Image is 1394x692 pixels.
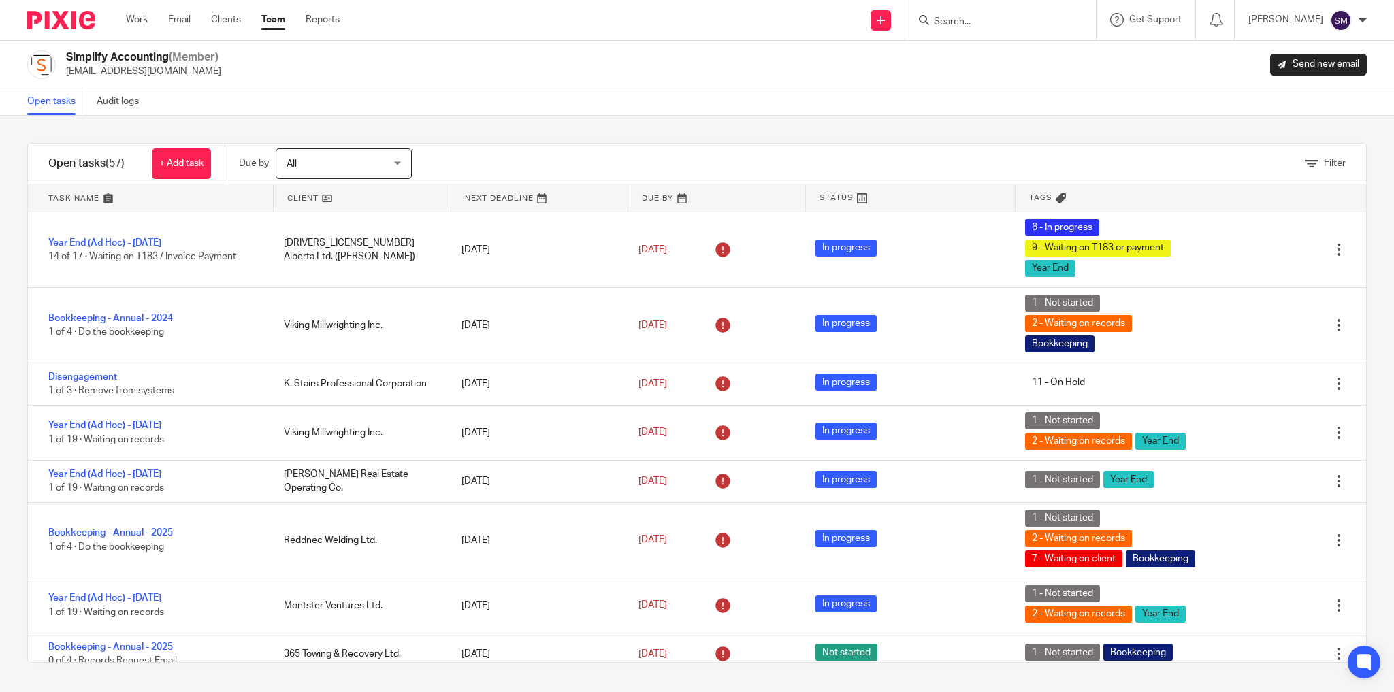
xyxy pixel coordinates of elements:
[48,421,161,430] a: Year End (Ad Hoc) - [DATE]
[638,536,667,545] span: [DATE]
[1135,606,1186,623] span: Year End
[638,476,667,486] span: [DATE]
[448,419,625,446] div: [DATE]
[1330,10,1352,31] img: svg%3E
[815,530,877,547] span: In progress
[48,656,177,665] span: 0 of 4 · Records Request Email
[152,148,211,179] a: + Add task
[48,372,117,382] a: Disengagement
[27,88,86,115] a: Open tasks
[815,471,877,488] span: In progress
[270,592,447,619] div: Montster Ventures Ltd.
[48,528,173,538] a: Bookkeeping - Annual - 2025
[1025,644,1100,661] span: 1 - Not started
[820,192,854,203] span: Status
[1025,510,1100,527] span: 1 - Not started
[48,469,161,479] a: Year End (Ad Hoc) - [DATE]
[48,238,161,248] a: Year End (Ad Hoc) - [DATE]
[27,50,56,79] img: Screenshot%202023-11-29%20141159.png
[1126,550,1195,567] span: Bookkeeping
[48,327,164,337] span: 1 of 4 · Do the bookkeeping
[48,542,164,552] span: 1 of 4 · Do the bookkeeping
[1270,54,1367,76] a: Send new email
[815,315,877,332] span: In progress
[1248,13,1323,27] p: [PERSON_NAME]
[1025,219,1099,236] span: 6 - In progress
[815,423,877,440] span: In progress
[48,252,236,261] span: 14 of 17 · Waiting on T183 / Invoice Payment
[239,156,269,170] p: Due by
[1025,606,1132,623] span: 2 - Waiting on records
[270,527,447,554] div: Reddnec Welding Ltd.
[48,593,161,603] a: Year End (Ad Hoc) - [DATE]
[270,461,447,502] div: [PERSON_NAME] Real Estate Operating Co.
[638,649,667,659] span: [DATE]
[270,312,447,339] div: Viking Millwrighting Inc.
[1025,585,1100,602] span: 1 - Not started
[448,236,625,263] div: [DATE]
[106,158,125,169] span: (57)
[270,370,447,397] div: K. Stairs Professional Corporation
[168,13,191,27] a: Email
[66,65,221,78] p: [EMAIL_ADDRESS][DOMAIN_NAME]
[448,640,625,668] div: [DATE]
[448,370,625,397] div: [DATE]
[638,245,667,254] span: [DATE]
[287,159,297,169] span: All
[1103,644,1173,661] span: Bookkeeping
[48,314,173,323] a: Bookkeeping - Annual - 2024
[1025,471,1100,488] span: 1 - Not started
[638,379,667,389] span: [DATE]
[1025,374,1092,391] span: 11 - On Hold
[1025,530,1132,547] span: 2 - Waiting on records
[1025,550,1122,567] span: 7 - Waiting on client
[48,386,174,396] span: 1 of 3 · Remove from systems
[815,240,877,257] span: In progress
[97,88,149,115] a: Audit logs
[933,16,1055,29] input: Search
[448,527,625,554] div: [DATE]
[1025,412,1100,429] span: 1 - Not started
[306,13,340,27] a: Reports
[48,483,164,493] span: 1 of 19 · Waiting on records
[815,644,877,661] span: Not started
[1103,471,1154,488] span: Year End
[1025,295,1100,312] span: 1 - Not started
[48,435,164,444] span: 1 of 19 · Waiting on records
[1025,335,1095,352] span: Bookkeeping
[48,642,173,652] a: Bookkeeping - Annual - 2025
[27,11,95,29] img: Pixie
[169,52,218,63] span: (Member)
[48,608,164,617] span: 1 of 19 · Waiting on records
[48,156,125,171] h1: Open tasks
[1135,433,1186,450] span: Year End
[815,595,877,612] span: In progress
[1025,433,1132,450] span: 2 - Waiting on records
[66,50,221,65] h2: Simplify Accounting
[211,13,241,27] a: Clients
[448,312,625,339] div: [DATE]
[815,374,877,391] span: In progress
[638,320,667,330] span: [DATE]
[261,13,285,27] a: Team
[1324,159,1346,168] span: Filter
[638,601,667,610] span: [DATE]
[1025,315,1132,332] span: 2 - Waiting on records
[270,419,447,446] div: Viking Millwrighting Inc.
[1129,15,1182,24] span: Get Support
[448,467,625,495] div: [DATE]
[270,640,447,668] div: 365 Towing & Recovery Ltd.
[448,592,625,619] div: [DATE]
[1025,240,1171,257] span: 9 - Waiting on T183 or payment
[1029,192,1052,203] span: Tags
[638,428,667,438] span: [DATE]
[126,13,148,27] a: Work
[1025,260,1075,277] span: Year End
[270,229,447,271] div: [DRIVERS_LICENSE_NUMBER] Alberta Ltd. ([PERSON_NAME])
